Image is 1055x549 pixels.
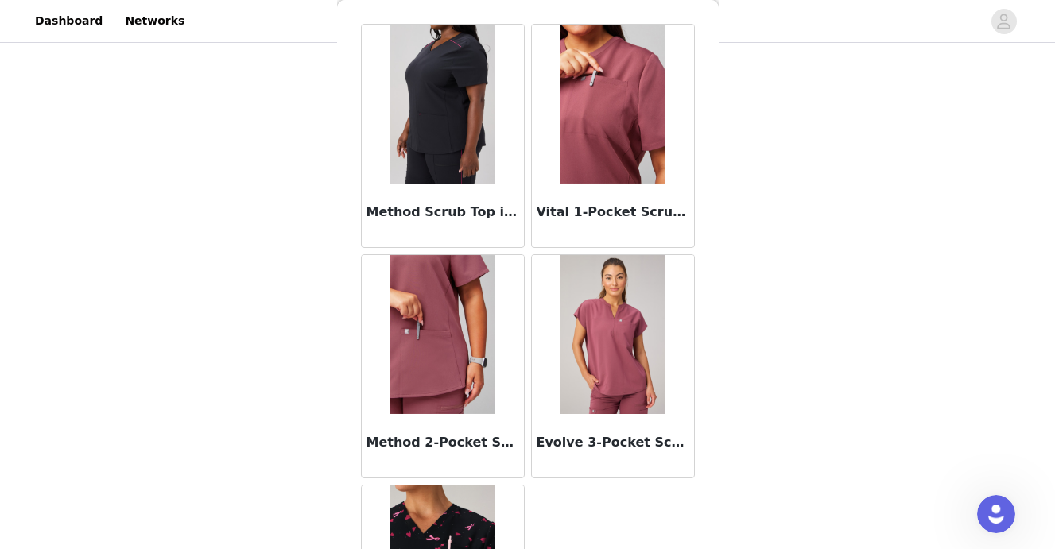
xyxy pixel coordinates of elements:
img: Method Scrub Top in Black/Pink Reflective [390,25,495,184]
h3: Method 2-Pocket Scrub Top in Moonlight Mauve [367,433,519,452]
h3: Vital 1-Pocket Scrub Top in Moonlight Mauve [537,203,689,222]
div: avatar [996,9,1011,34]
img: Vital 1-Pocket Scrub Top in Moonlight Mauve [560,25,665,184]
iframe: Intercom live chat [977,495,1015,533]
img: Evolve 3-Pocket Scrub Top in Moonlight Mauve [560,255,665,414]
a: Networks [115,3,194,39]
h3: Method Scrub Top in Black/Pink Reflective [367,203,519,222]
a: Dashboard [25,3,112,39]
img: Method 2-Pocket Scrub Top in Moonlight Mauve [390,255,495,414]
h3: Evolve 3-Pocket Scrub Top in Moonlight Mauve [537,433,689,452]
